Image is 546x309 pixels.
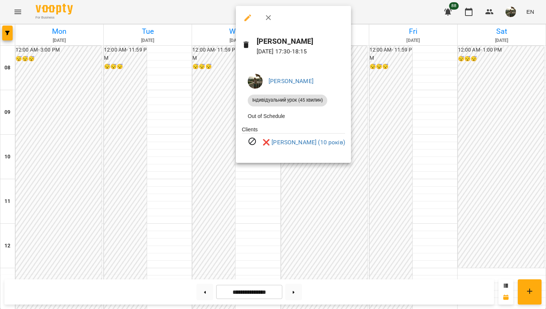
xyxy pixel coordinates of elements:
[257,47,345,56] p: [DATE] 17:30 - 18:15
[269,78,313,85] a: [PERSON_NAME]
[248,97,327,103] span: Індивідуальний урок (45 хвилин)
[248,137,257,146] svg: Visit canceled
[248,74,263,89] img: fc74d0d351520a79a6ede42b0c388ebb.jpeg
[242,126,345,154] ul: Clients
[257,36,345,47] h6: [PERSON_NAME]
[263,138,345,147] a: ❌ [PERSON_NAME] (10 років)
[242,109,345,123] li: Out of Schedule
